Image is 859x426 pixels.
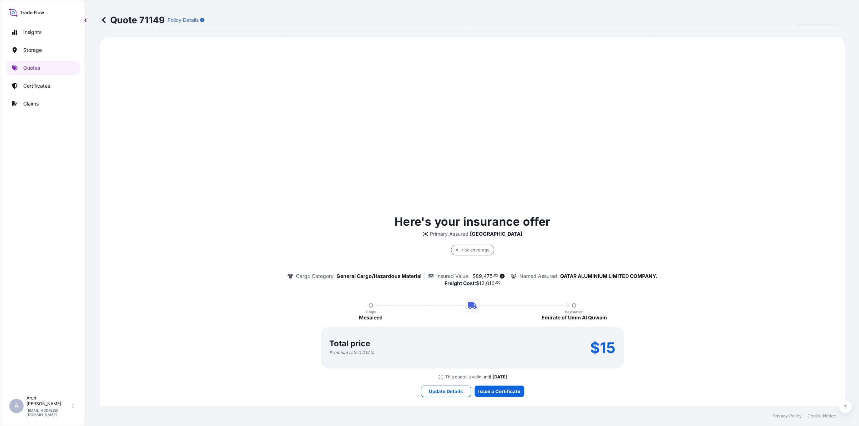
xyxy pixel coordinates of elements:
button: Update Details [421,386,471,397]
p: Primary Assured [430,230,469,238]
span: $ [476,281,479,286]
p: $15 [590,342,616,353]
div: All risk coverage [451,245,494,255]
p: Cargo Category [296,273,334,280]
p: : [445,280,501,287]
p: [EMAIL_ADDRESS][DOMAIN_NAME] [26,408,71,417]
b: Freight Cost [445,280,475,286]
a: Cookie Notice [807,413,836,419]
p: Mesaieed [359,314,383,321]
span: 12 [479,281,485,286]
p: Issue a Certificate [478,388,520,395]
span: 02 [494,274,498,277]
span: 475 [484,274,492,279]
p: Emirate of Umm Al Quwain [542,314,607,321]
p: General Cargo/Hazardous Material [336,273,422,280]
span: 89 [476,274,482,279]
span: . [493,274,494,277]
span: . [495,281,496,284]
a: Insights [6,25,80,39]
span: , [482,274,484,279]
p: Named Assured [519,273,557,280]
span: , [485,281,486,286]
span: A [14,402,19,410]
p: Origin [366,310,376,314]
p: Destination [565,310,583,314]
p: Claims [23,100,39,107]
p: Here's your insurance offer [394,213,550,230]
p: Arun [PERSON_NAME] [26,395,71,407]
span: $ [472,274,476,279]
p: Total price [329,340,370,347]
a: Claims [6,97,80,111]
p: Update Details [429,388,463,395]
a: Storage [6,43,80,57]
p: Policy Details [168,16,199,24]
p: [DATE] [492,374,507,380]
span: 00 [496,281,500,284]
p: Quote 71149 [100,14,165,26]
p: Quotes [23,64,40,72]
span: 010 [486,281,495,286]
p: Storage [23,46,42,54]
a: Privacy Policy [772,413,802,419]
a: Certificates [6,79,80,93]
p: QATAR ALUMINIUM LIMITED COMPANY. [560,273,657,280]
p: Premium rate 0.014 % [329,350,374,356]
p: This quote is valid until [445,374,491,380]
p: Certificates [23,82,50,89]
p: Insights [23,29,42,36]
button: Issue a Certificate [475,386,524,397]
a: Quotes [6,61,80,75]
p: [GEOGRAPHIC_DATA] [470,230,522,238]
p: Insured Value [436,273,468,280]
